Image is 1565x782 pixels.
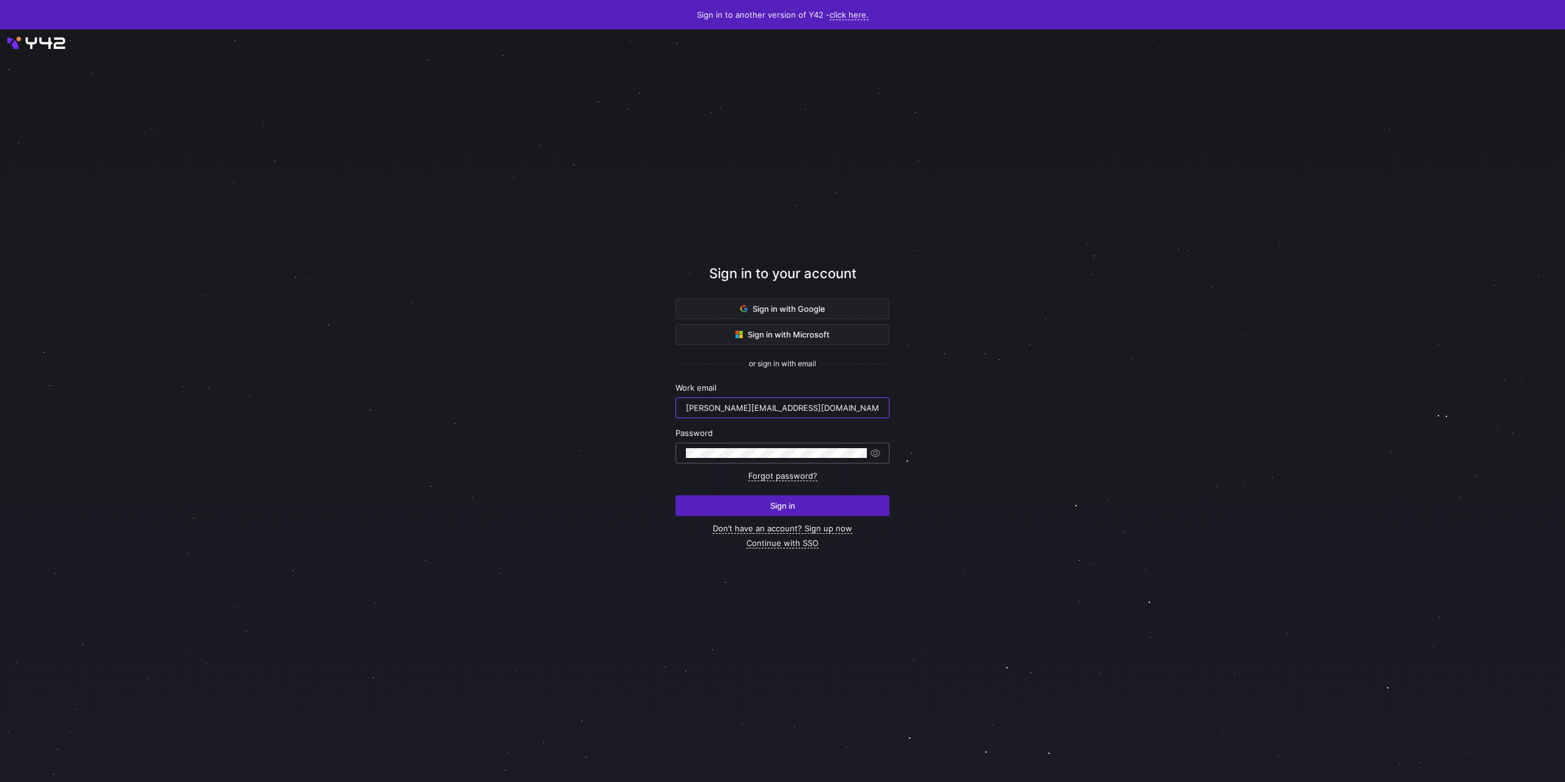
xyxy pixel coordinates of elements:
button: Sign in [676,495,889,516]
button: Sign in with Microsoft [676,324,889,345]
button: Sign in with Google [676,298,889,319]
span: Work email [676,383,716,393]
span: Sign in [770,501,795,511]
a: Continue with SSO [746,538,819,548]
span: Sign in with Microsoft [735,330,830,339]
span: or sign in with email [749,360,816,368]
a: click here. [830,10,869,20]
a: Don’t have an account? Sign up now [713,523,852,534]
a: Forgot password? [748,471,817,481]
span: Sign in with Google [740,304,825,314]
div: Sign in to your account [676,264,889,298]
span: Password [676,428,713,438]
